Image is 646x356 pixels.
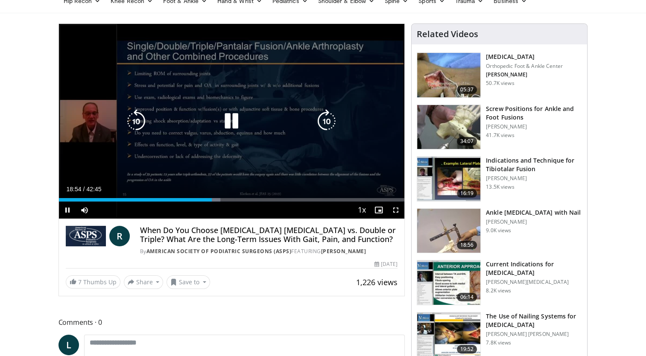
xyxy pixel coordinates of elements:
[374,260,398,268] div: [DATE]
[457,189,477,198] span: 16:19
[486,123,582,130] p: [PERSON_NAME]
[486,287,511,294] p: 8.2K views
[486,80,514,87] p: 50.7K views
[457,241,477,249] span: 18:56
[66,275,120,289] a: 7 Thumbs Up
[486,53,563,61] h3: [MEDICAL_DATA]
[486,156,582,173] h3: Indications and Technique for Tibiotalar Fusion
[457,137,477,146] span: 34:07
[486,227,511,234] p: 9.0K views
[486,105,582,122] h3: Screw Positions for Ankle and Foot Fusions
[486,184,514,190] p: 13.5K views
[78,278,82,286] span: 7
[486,331,582,338] p: [PERSON_NAME] [PERSON_NAME]
[486,71,563,78] p: [PERSON_NAME]
[417,260,480,305] img: 08e4fd68-ad3e-4a26-8c77-94a65c417943.150x105_q85_crop-smart_upscale.jpg
[417,105,582,150] a: 34:07 Screw Positions for Ankle and Foot Fusions [PERSON_NAME] 41.7K views
[140,248,398,255] div: By FEATURING
[83,186,85,193] span: /
[387,201,404,219] button: Fullscreen
[417,105,480,149] img: 67572_0000_3.png.150x105_q85_crop-smart_upscale.jpg
[59,198,405,201] div: Progress Bar
[417,260,582,305] a: 06:14 Current Indications for [MEDICAL_DATA] [PERSON_NAME][MEDICAL_DATA] 8.2K views
[486,63,563,70] p: Orthopedic Foot & Ankle Center
[417,156,582,201] a: 16:19 Indications and Technique for Tibiotalar Fusion [PERSON_NAME] 13.5K views
[486,132,514,139] p: 41.7K views
[417,53,582,98] a: 05:37 [MEDICAL_DATA] Orthopedic Foot & Ankle Center [PERSON_NAME] 50.7K views
[486,339,511,346] p: 7.8K views
[86,186,101,193] span: 42:45
[417,53,480,97] img: 545635_3.png.150x105_q85_crop-smart_upscale.jpg
[370,201,387,219] button: Enable picture-in-picture mode
[59,24,405,219] video-js: Video Player
[486,208,581,217] h3: Ankle [MEDICAL_DATA] with Nail
[140,226,398,244] h4: When Do You Choose [MEDICAL_DATA] [MEDICAL_DATA] vs. Double or Triple? What Are the Long-Term Iss...
[486,260,582,277] h3: Current Indications for [MEDICAL_DATA]
[353,201,370,219] button: Playback Rate
[146,248,292,255] a: American Society of Podiatric Surgeons (ASPS)
[417,208,582,254] a: 18:56 Ankle [MEDICAL_DATA] with Nail [PERSON_NAME] 9.0K views
[76,201,93,219] button: Mute
[167,275,210,289] button: Save to
[124,275,164,289] button: Share
[457,85,477,94] span: 05:37
[67,186,82,193] span: 18:54
[486,219,581,225] p: [PERSON_NAME]
[66,226,106,246] img: American Society of Podiatric Surgeons (ASPS)
[486,279,582,286] p: [PERSON_NAME][MEDICAL_DATA]
[59,201,76,219] button: Pause
[457,293,477,301] span: 06:14
[321,248,366,255] a: [PERSON_NAME]
[457,345,477,353] span: 19:52
[486,175,582,182] p: [PERSON_NAME]
[356,277,398,287] span: 1,226 views
[417,209,480,253] img: 66dbdZ4l16WiJhSn4xMDoxOjBrO-I4W8.150x105_q85_crop-smart_upscale.jpg
[58,335,79,355] a: L
[417,29,478,39] h4: Related Videos
[109,226,130,246] a: R
[417,157,480,201] img: d06e34d7-2aee-48bc-9eb9-9d6afd40d332.150x105_q85_crop-smart_upscale.jpg
[486,312,582,329] h3: The Use of Nailing Systems for [MEDICAL_DATA]
[58,317,405,328] span: Comments 0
